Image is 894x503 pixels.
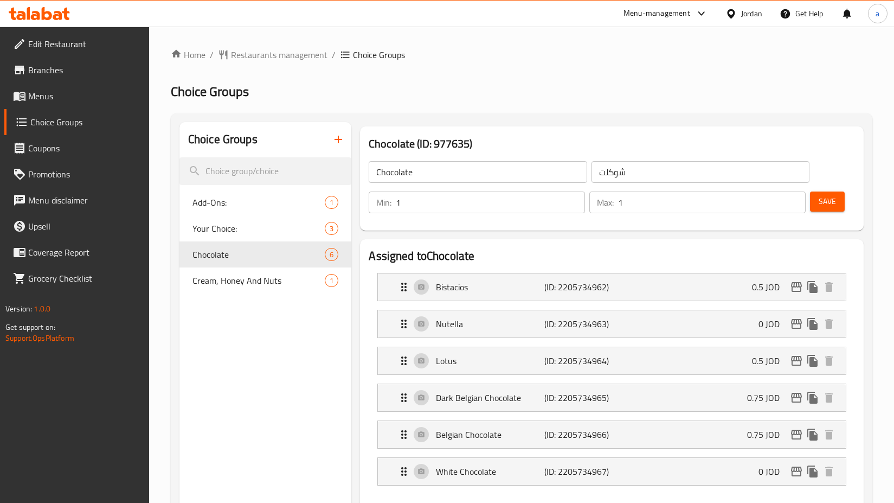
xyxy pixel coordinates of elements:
[369,453,855,490] li: Expand
[752,354,788,367] p: 0.5 JOD
[179,189,352,215] div: Add-Ons:1
[4,161,149,187] a: Promotions
[544,428,616,441] p: (ID: 2205734966)
[28,246,140,259] span: Coverage Report
[821,426,837,443] button: delete
[325,196,338,209] div: Choices
[788,463,805,480] button: edit
[436,281,544,294] p: Bistacios
[378,273,846,301] div: Expand
[369,379,855,416] li: Expand
[5,320,55,334] span: Get support on:
[192,196,325,209] span: Add-Ons:
[4,213,149,239] a: Upsell
[179,241,352,268] div: Chocolate6
[353,48,405,61] span: Choice Groups
[821,316,837,332] button: delete
[325,276,338,286] span: 1
[747,428,788,441] p: 0.75 JOD
[544,317,616,330] p: (ID: 2205734963)
[805,390,821,406] button: duplicate
[28,220,140,233] span: Upsell
[325,224,338,234] span: 3
[179,215,352,241] div: Your Choice:3
[171,48,872,61] nav: breadcrumb
[369,248,855,264] h2: Assigned to Chocolate
[544,391,616,404] p: (ID: 2205734965)
[210,48,214,61] li: /
[4,135,149,161] a: Coupons
[436,354,544,367] p: Lotus
[544,354,616,367] p: (ID: 2205734964)
[192,248,325,261] span: Chocolate
[5,331,74,345] a: Support.OpsPlatform
[821,463,837,480] button: delete
[805,353,821,369] button: duplicate
[4,187,149,213] a: Menu disclaimer
[28,194,140,207] span: Menu disclaimer
[188,131,258,148] h2: Choice Groups
[4,109,149,135] a: Choice Groups
[378,421,846,448] div: Expand
[4,57,149,83] a: Branches
[378,458,846,485] div: Expand
[805,426,821,443] button: duplicate
[788,353,805,369] button: edit
[369,269,855,305] li: Expand
[179,268,352,294] div: Cream, Honey And Nuts1
[805,316,821,332] button: duplicate
[4,83,149,109] a: Menus
[752,281,788,294] p: 0.5 JOD
[597,196,614,209] p: Max:
[28,168,140,181] span: Promotions
[34,302,50,316] span: 1.0.0
[171,48,205,61] a: Home
[369,342,855,379] li: Expand
[805,279,821,295] button: duplicate
[28,37,140,50] span: Edit Restaurant
[30,116,140,129] span: Choice Groups
[805,463,821,480] button: duplicate
[369,305,855,342] li: Expand
[623,7,690,20] div: Menu-management
[231,48,327,61] span: Restaurants management
[5,302,32,316] span: Version:
[369,135,855,152] h3: Chocolate (ID: 977635)
[376,196,391,209] p: Min:
[4,265,149,291] a: Grocery Checklist
[876,8,879,20] span: a
[819,195,836,208] span: Save
[369,416,855,453] li: Expand
[171,79,249,104] span: Choice Groups
[192,222,325,235] span: Your Choice:
[28,272,140,285] span: Grocery Checklist
[332,48,336,61] li: /
[788,279,805,295] button: edit
[544,281,616,294] p: (ID: 2205734962)
[325,198,338,208] span: 1
[788,390,805,406] button: edit
[436,465,544,478] p: White Chocolate
[378,384,846,411] div: Expand
[436,391,544,404] p: Dark Belgian Chocolate
[821,353,837,369] button: delete
[4,239,149,265] a: Coverage Report
[821,390,837,406] button: delete
[436,428,544,441] p: Belgian Chocolate
[758,317,788,330] p: 0 JOD
[4,31,149,57] a: Edit Restaurant
[325,250,338,260] span: 6
[741,8,762,20] div: Jordan
[544,465,616,478] p: (ID: 2205734967)
[436,317,544,330] p: Nutella
[218,48,327,61] a: Restaurants management
[758,465,788,478] p: 0 JOD
[821,279,837,295] button: delete
[788,316,805,332] button: edit
[325,222,338,235] div: Choices
[788,426,805,443] button: edit
[810,192,845,212] button: Save
[28,63,140,77] span: Branches
[192,274,325,287] span: Cream, Honey And Nuts
[378,347,846,374] div: Expand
